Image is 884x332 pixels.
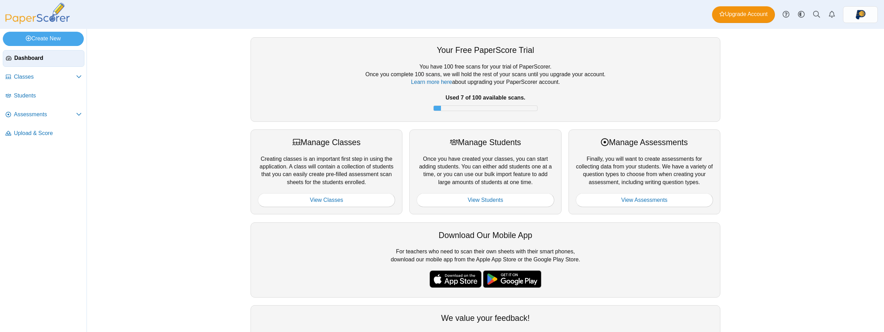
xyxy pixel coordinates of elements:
a: View Students [417,193,554,207]
div: Download Our Mobile App [258,230,713,241]
div: For teachers who need to scan their own sheets with their smart phones, download our mobile app f... [251,222,720,298]
span: Assessments [14,111,76,118]
span: Upload & Score [14,129,82,137]
img: ps.qmFGx52DZ3Urjp0O [855,9,866,20]
a: Classes [3,69,84,86]
b: Used 7 of 100 available scans. [445,95,525,101]
a: ps.qmFGx52DZ3Urjp0O [843,6,878,23]
div: We value your feedback! [258,313,713,324]
div: Finally, you will want to create assessments for collecting data from your students. We have a va... [568,129,720,214]
a: View Assessments [576,193,713,207]
div: Manage Assessments [576,137,713,148]
a: Create New [3,32,84,46]
div: Once you have created your classes, you can start adding students. You can either add students on... [409,129,561,214]
span: Dashboard [14,54,81,62]
span: Upgrade Account [719,10,768,18]
img: PaperScorer [3,3,72,24]
a: PaperScorer [3,19,72,25]
span: Classes [14,73,76,81]
a: Upgrade Account [712,6,775,23]
a: Dashboard [3,50,84,67]
a: Assessments [3,106,84,123]
a: Learn more here [411,79,452,85]
div: Manage Classes [258,137,395,148]
span: Students [14,92,82,100]
img: apple-store-badge.svg [429,270,482,288]
a: View Classes [258,193,395,207]
span: Josh Landers [855,9,866,20]
div: Creating classes is an important first step in using the application. A class will contain a coll... [251,129,402,214]
div: You have 100 free scans for your trial of PaperScorer. Once you complete 100 scans, we will hold ... [258,63,713,114]
img: google-play-badge.png [483,270,541,288]
a: Students [3,88,84,104]
div: Your Free PaperScore Trial [258,45,713,56]
div: Manage Students [417,137,554,148]
a: Alerts [824,7,840,22]
a: Upload & Score [3,125,84,142]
